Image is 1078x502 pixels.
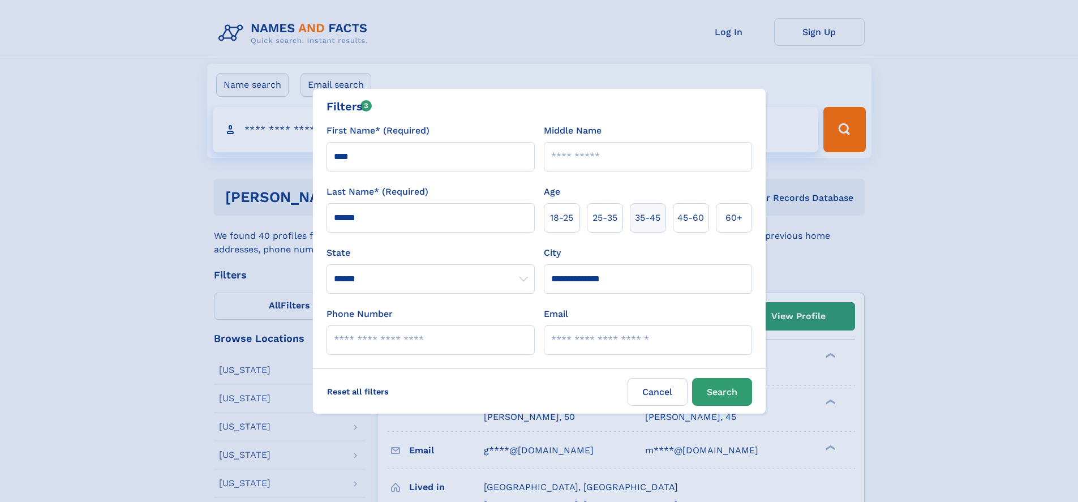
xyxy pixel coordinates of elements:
label: State [327,246,535,260]
span: 60+ [725,211,742,225]
label: Last Name* (Required) [327,185,428,199]
label: Phone Number [327,307,393,321]
span: 18‑25 [550,211,573,225]
button: Search [692,378,752,406]
label: Age [544,185,560,199]
span: 45‑60 [677,211,704,225]
label: Middle Name [544,124,602,138]
span: 25‑35 [592,211,617,225]
span: 35‑45 [635,211,660,225]
label: City [544,246,561,260]
div: Filters [327,98,372,115]
label: Email [544,307,568,321]
label: Reset all filters [320,378,396,405]
label: Cancel [628,378,688,406]
label: First Name* (Required) [327,124,430,138]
